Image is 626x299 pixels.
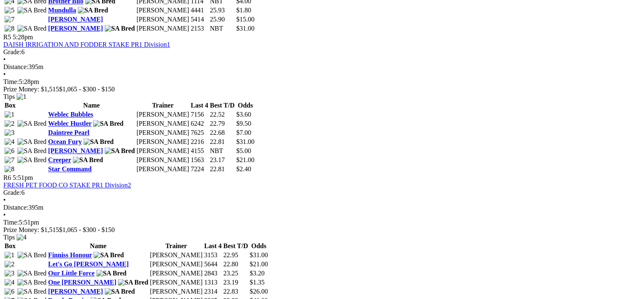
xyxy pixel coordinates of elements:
span: $1,065 - $300 - $150 [59,226,115,233]
span: Tips [3,234,15,241]
td: [PERSON_NAME] [136,147,189,155]
img: 2 [5,261,14,268]
span: Distance: [3,63,28,70]
a: DAISH IRRIGATION AND FODDER STAKE PR1 Division1 [3,41,170,48]
span: $3.20 [249,270,264,277]
td: NBT [209,24,235,33]
span: R5 [3,33,11,41]
th: Best T/D [223,242,249,250]
span: • [3,196,6,203]
a: [PERSON_NAME] [48,25,103,32]
span: $1.80 [236,7,251,14]
td: 1563 [190,156,209,164]
td: 22.81 [209,165,235,173]
img: SA Bred [17,147,47,155]
img: SA Bred [17,288,47,295]
td: 22.83 [223,287,249,296]
th: Trainer [136,101,189,110]
img: SA Bred [78,7,108,14]
div: Prize Money: $1,515 [3,226,623,234]
span: Time: [3,219,19,226]
a: Finniss Honour [48,251,92,258]
span: $31.00 [236,25,254,32]
td: 6242 [190,120,209,128]
th: Best T/D [209,101,235,110]
span: • [3,56,6,63]
td: 2314 [204,287,222,296]
span: $21.00 [236,156,254,163]
a: Star Command [48,165,91,172]
td: [PERSON_NAME] [149,269,203,277]
td: [PERSON_NAME] [136,165,189,173]
a: Creeper [48,156,71,163]
img: SA Bred [17,270,47,277]
td: 23.17 [209,156,235,164]
td: NBT [209,147,235,155]
span: Grade: [3,48,22,55]
span: $1,065 - $300 - $150 [59,86,115,93]
img: 4 [5,279,14,286]
span: Box [5,102,16,109]
a: [PERSON_NAME] [48,16,103,23]
img: SA Bred [17,251,47,259]
td: [PERSON_NAME] [136,129,189,137]
td: 7224 [190,165,209,173]
div: 395m [3,63,623,71]
img: SA Bred [17,25,47,32]
span: $21.00 [249,261,268,268]
span: $2.40 [236,165,251,172]
div: 6 [3,48,623,56]
span: $15.00 [236,16,254,23]
a: Ocean Fury [48,138,82,145]
td: 23.25 [223,269,249,277]
td: 7625 [190,129,209,137]
span: • [3,71,6,78]
span: $7.00 [236,129,251,136]
img: SA Bred [96,270,127,277]
img: 1 [5,251,14,259]
a: Mundulla [48,7,76,14]
th: Last 4 [204,242,222,250]
div: 5:28pm [3,78,623,86]
img: 2 [5,120,14,127]
img: SA Bred [73,156,103,164]
a: One [PERSON_NAME] [48,279,116,286]
span: Time: [3,78,19,85]
th: Odds [236,101,255,110]
td: 5414 [190,15,209,24]
td: 4155 [190,147,209,155]
span: $26.00 [249,288,268,295]
td: 2843 [204,269,222,277]
img: SA Bred [94,251,124,259]
td: [PERSON_NAME] [136,156,189,164]
td: 22.95 [223,251,249,259]
td: 7156 [190,110,209,119]
span: Grade: [3,189,22,196]
img: SA Bred [17,156,47,164]
th: Trainer [149,242,203,250]
img: 6 [5,147,14,155]
td: [PERSON_NAME] [136,6,189,14]
td: [PERSON_NAME] [136,15,189,24]
td: [PERSON_NAME] [136,24,189,33]
img: 7 [5,16,14,23]
img: SA Bred [105,25,135,32]
span: • [3,211,6,218]
span: $1.35 [249,279,264,286]
div: 395m [3,204,623,211]
td: 5644 [204,260,222,268]
img: 3 [5,129,14,136]
td: [PERSON_NAME] [149,287,203,296]
div: Prize Money: $1,515 [3,86,623,93]
img: 1 [5,111,14,118]
div: 6 [3,189,623,196]
td: [PERSON_NAME] [149,278,203,287]
img: SA Bred [17,7,47,14]
td: 3153 [204,251,222,259]
img: SA Bred [84,138,114,146]
td: 25.93 [209,6,235,14]
img: SA Bred [17,279,47,286]
a: Weblec Hustler [48,120,91,127]
td: [PERSON_NAME] [136,120,189,128]
a: Let's Go [PERSON_NAME] [48,261,129,268]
